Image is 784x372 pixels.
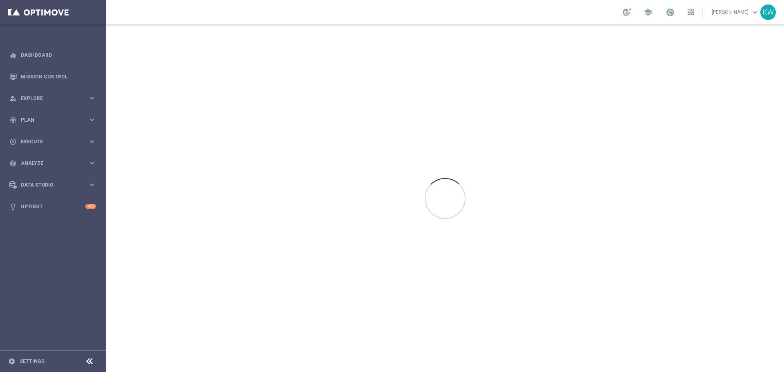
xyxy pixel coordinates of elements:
[9,203,96,210] button: lightbulb Optibot +10
[85,204,96,209] div: +10
[8,358,16,365] i: settings
[88,138,96,145] i: keyboard_arrow_right
[21,66,96,87] a: Mission Control
[9,160,88,167] div: Analyze
[9,182,96,188] button: Data Studio keyboard_arrow_right
[21,118,88,123] span: Plan
[20,359,45,364] a: Settings
[21,196,85,217] a: Optibot
[9,160,96,167] button: track_changes Analyze keyboard_arrow_right
[21,96,88,101] span: Explore
[9,181,88,189] div: Data Studio
[9,51,17,59] i: equalizer
[711,6,760,18] a: [PERSON_NAME]keyboard_arrow_down
[88,116,96,124] i: keyboard_arrow_right
[9,74,96,80] button: Mission Control
[9,95,17,102] i: person_search
[21,139,88,144] span: Execute
[9,203,17,210] i: lightbulb
[9,160,17,167] i: track_changes
[88,181,96,189] i: keyboard_arrow_right
[9,117,96,123] button: gps_fixed Plan keyboard_arrow_right
[644,8,653,17] span: school
[751,8,759,17] span: keyboard_arrow_down
[88,94,96,102] i: keyboard_arrow_right
[9,66,96,87] div: Mission Control
[9,138,17,145] i: play_circle_outline
[760,4,776,20] div: KW
[9,138,96,145] button: play_circle_outline Execute keyboard_arrow_right
[9,95,96,102] button: person_search Explore keyboard_arrow_right
[88,159,96,167] i: keyboard_arrow_right
[21,44,96,66] a: Dashboard
[21,161,88,166] span: Analyze
[9,95,88,102] div: Explore
[9,138,88,145] div: Execute
[9,52,96,58] button: equalizer Dashboard
[9,196,96,217] div: Optibot
[9,44,96,66] div: Dashboard
[9,116,88,124] div: Plan
[21,183,88,187] span: Data Studio
[9,116,17,124] i: gps_fixed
